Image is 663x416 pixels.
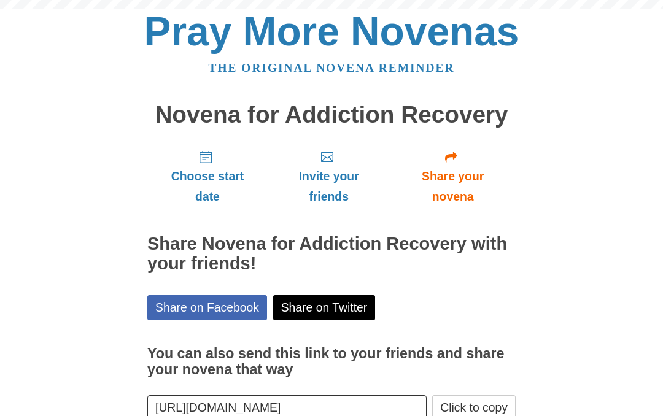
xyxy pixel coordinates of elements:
[147,346,516,377] h3: You can also send this link to your friends and share your novena that way
[268,140,390,213] a: Invite your friends
[147,102,516,128] h1: Novena for Addiction Recovery
[273,295,376,320] a: Share on Twitter
[144,9,519,54] a: Pray More Novenas
[147,234,516,274] h2: Share Novena for Addiction Recovery with your friends!
[390,140,516,213] a: Share your novena
[147,295,267,320] a: Share on Facebook
[160,166,255,207] span: Choose start date
[147,140,268,213] a: Choose start date
[280,166,378,207] span: Invite your friends
[402,166,503,207] span: Share your novena
[209,61,455,74] a: The original novena reminder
